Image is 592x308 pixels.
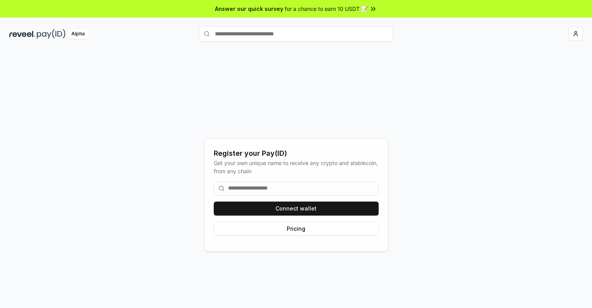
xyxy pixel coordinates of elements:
button: Pricing [214,222,379,236]
img: pay_id [37,29,66,39]
div: Get your own unique name to receive any crypto and stablecoin, from any chain [214,159,379,175]
img: reveel_dark [9,29,35,39]
span: Answer our quick survey [215,5,283,13]
div: Register your Pay(ID) [214,148,379,159]
button: Connect wallet [214,202,379,216]
span: for a chance to earn 10 USDT 📝 [285,5,368,13]
div: Alpha [67,29,89,39]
